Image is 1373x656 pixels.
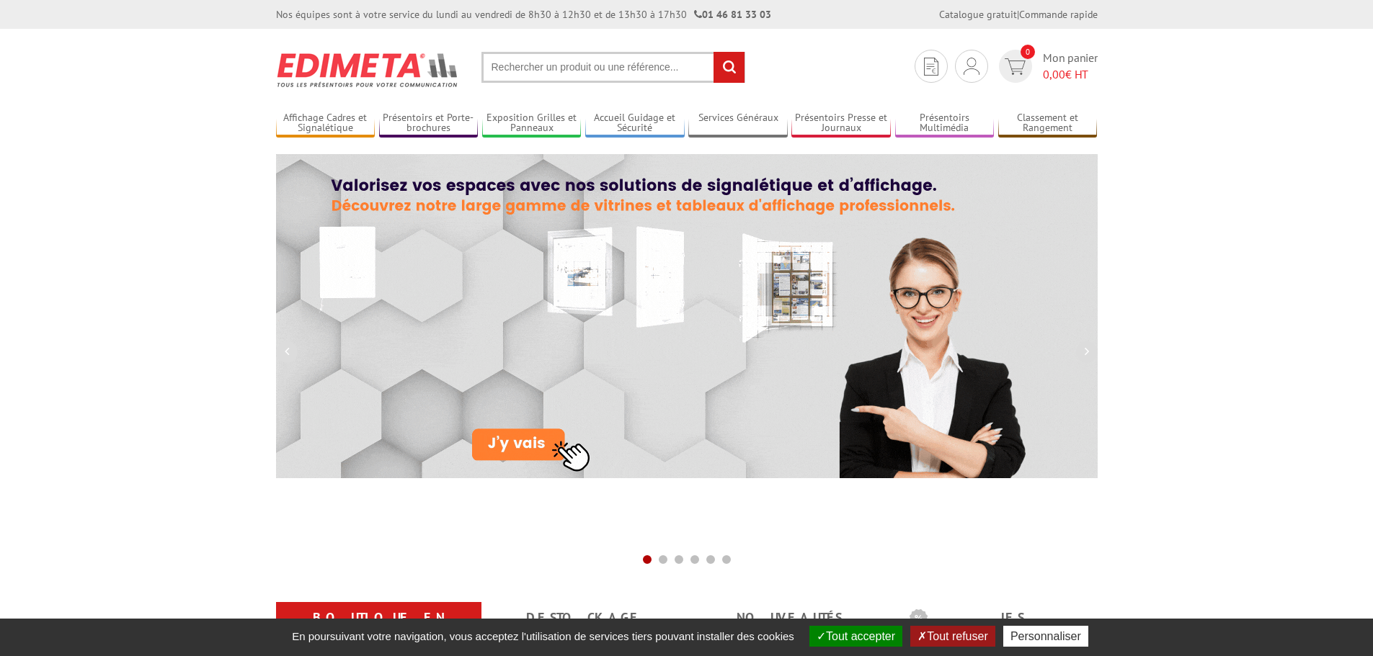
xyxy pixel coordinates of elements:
[481,52,745,83] input: Rechercher un produit ou une référence...
[1043,50,1098,83] span: Mon panier
[939,7,1098,22] div: |
[895,112,995,135] a: Présentoirs Multimédia
[809,626,902,647] button: Tout accepter
[379,112,479,135] a: Présentoirs et Porte-brochures
[964,58,979,75] img: devis rapide
[998,112,1098,135] a: Classement et Rangement
[1043,66,1098,83] span: € HT
[1021,45,1035,59] span: 0
[924,58,938,76] img: devis rapide
[939,8,1017,21] a: Catalogue gratuit
[995,50,1098,83] a: devis rapide 0 Mon panier 0,00€ HT
[704,605,875,631] a: nouveautés
[910,605,1090,634] b: Les promotions
[276,43,460,96] img: Présentoir, panneau, stand - Edimeta - PLV, affichage, mobilier bureau, entreprise
[499,605,670,631] a: Destockage
[285,630,801,642] span: En poursuivant votre navigation, vous acceptez l'utilisation de services tiers pouvant installer ...
[1019,8,1098,21] a: Commande rapide
[585,112,685,135] a: Accueil Guidage et Sécurité
[1003,626,1088,647] button: Personnaliser (fenêtre modale)
[1043,67,1065,81] span: 0,00
[910,626,995,647] button: Tout refuser
[791,112,891,135] a: Présentoirs Presse et Journaux
[1005,58,1026,75] img: devis rapide
[694,8,771,21] strong: 01 46 81 33 03
[482,112,582,135] a: Exposition Grilles et Panneaux
[276,112,376,135] a: Affichage Cadres et Signalétique
[714,52,745,83] input: rechercher
[688,112,788,135] a: Services Généraux
[276,7,771,22] div: Nos équipes sont à votre service du lundi au vendredi de 8h30 à 12h30 et de 13h30 à 17h30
